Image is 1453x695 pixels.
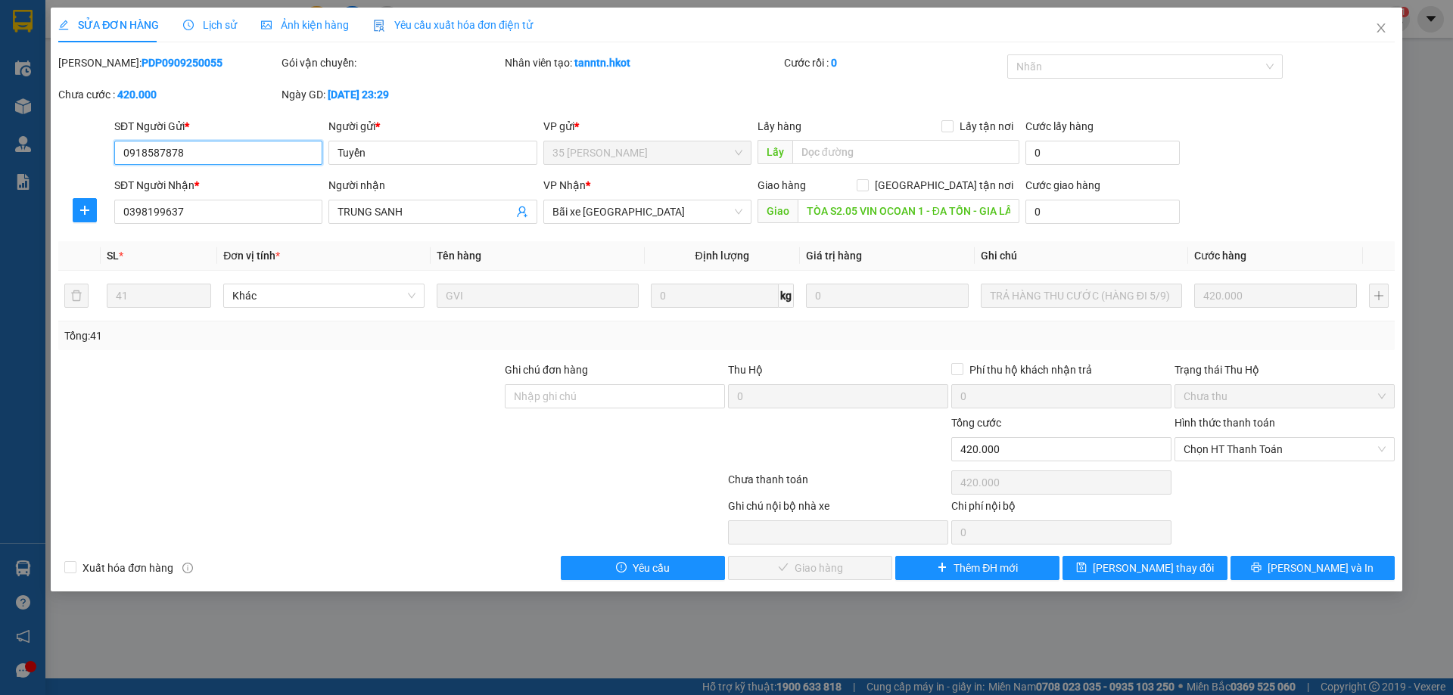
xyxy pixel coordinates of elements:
[1360,8,1402,50] button: Close
[758,199,798,223] span: Giao
[437,284,638,308] input: VD: Bàn, Ghế
[963,361,1098,378] span: Phí thu hộ khách nhận trả
[792,140,1019,164] input: Dọc đường
[505,54,781,71] div: Nhân viên tạo:
[328,118,537,135] div: Người gửi
[1194,250,1246,262] span: Cước hàng
[1063,556,1227,580] button: save[PERSON_NAME] thay đổi
[183,19,237,31] span: Lịch sử
[574,57,630,69] b: tanntn.hkot
[951,417,1001,429] span: Tổng cước
[117,88,157,101] b: 420.000
[561,556,725,580] button: exclamation-circleYêu cầu
[1184,438,1386,461] span: Chọn HT Thanh Toán
[543,118,751,135] div: VP gửi
[798,199,1019,223] input: Dọc đường
[58,19,159,31] span: SỬA ĐƠN HÀNG
[806,250,862,262] span: Giá trị hàng
[232,284,415,307] span: Khác
[505,384,725,408] input: Ghi chú đơn hàng
[1025,179,1100,191] label: Cước giao hàng
[1268,560,1374,576] span: [PERSON_NAME] và In
[1025,141,1180,165] input: Cước lấy hàng
[261,20,272,30] span: picture
[328,88,389,101] b: [DATE] 23:29
[183,20,194,30] span: clock-circle
[954,118,1019,135] span: Lấy tận nơi
[1093,560,1214,576] span: [PERSON_NAME] thay đổi
[1025,200,1180,224] input: Cước giao hàng
[895,556,1059,580] button: plusThêm ĐH mới
[114,177,322,194] div: SĐT Người Nhận
[1076,562,1087,574] span: save
[981,284,1182,308] input: Ghi Chú
[64,284,89,308] button: delete
[58,86,278,103] div: Chưa cước :
[1251,562,1262,574] span: printer
[1175,361,1395,378] div: Trạng thái Thu Hộ
[1175,417,1275,429] label: Hình thức thanh toán
[182,563,193,573] span: info-circle
[1375,22,1387,34] span: close
[437,250,481,262] span: Tên hàng
[758,120,801,132] span: Lấy hàng
[58,54,278,71] div: [PERSON_NAME]:
[728,556,892,580] button: checkGiao hàng
[937,562,947,574] span: plus
[726,471,950,498] div: Chưa thanh toán
[543,179,586,191] span: VP Nhận
[806,284,969,308] input: 0
[951,498,1171,520] div: Chi phí nội bộ
[975,241,1188,271] th: Ghi chú
[1194,284,1357,308] input: 0
[784,54,1004,71] div: Cước rồi :
[223,250,280,262] span: Đơn vị tính
[328,177,537,194] div: Người nhận
[58,20,69,30] span: edit
[758,179,806,191] span: Giao hàng
[261,19,349,31] span: Ảnh kiện hàng
[616,562,627,574] span: exclamation-circle
[373,20,385,32] img: icon
[695,250,749,262] span: Định lượng
[282,86,502,103] div: Ngày GD:
[1184,385,1386,408] span: Chưa thu
[831,57,837,69] b: 0
[505,364,588,376] label: Ghi chú đơn hàng
[1231,556,1395,580] button: printer[PERSON_NAME] và In
[282,54,502,71] div: Gói vận chuyển:
[76,560,179,576] span: Xuất hóa đơn hàng
[954,560,1018,576] span: Thêm ĐH mới
[516,206,528,218] span: user-add
[633,560,670,576] span: Yêu cầu
[779,284,794,308] span: kg
[758,140,792,164] span: Lấy
[552,141,742,164] span: 35 Trần Phú
[1369,284,1389,308] button: plus
[552,200,742,223] span: Bãi xe Thạch Bàn
[107,250,119,262] span: SL
[64,327,561,344] div: Tổng: 41
[114,118,322,135] div: SĐT Người Gửi
[73,204,96,216] span: plus
[142,57,222,69] b: PDP0909250055
[869,177,1019,194] span: [GEOGRAPHIC_DATA] tận nơi
[73,198,97,222] button: plus
[1025,120,1094,132] label: Cước lấy hàng
[728,364,763,376] span: Thu Hộ
[373,19,533,31] span: Yêu cầu xuất hóa đơn điện tử
[728,498,948,520] div: Ghi chú nội bộ nhà xe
